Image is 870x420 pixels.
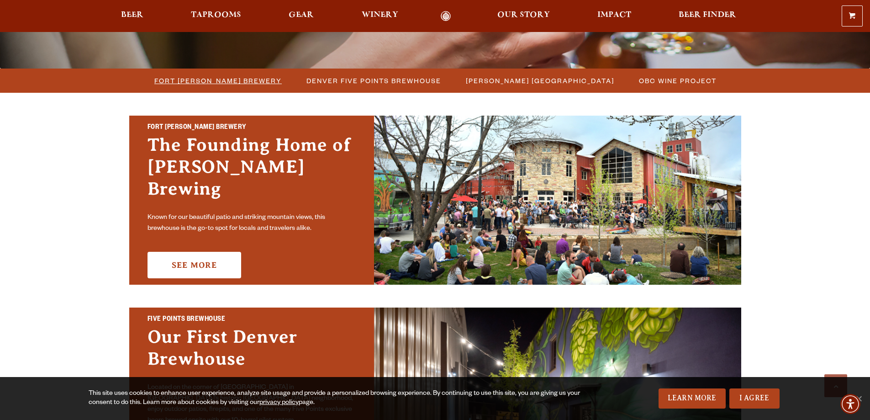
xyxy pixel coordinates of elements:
a: Beer [115,11,149,21]
h2: Five Points Brewhouse [148,314,356,326]
a: Odell Home [429,11,463,21]
p: Known for our beautiful patio and striking mountain views, this brewhouse is the go-to spot for l... [148,213,356,234]
span: Denver Five Points Brewhouse [306,74,441,87]
a: Gear [283,11,320,21]
span: Beer Finder [679,11,736,19]
span: Taprooms [191,11,241,19]
a: I Agree [729,388,780,409]
span: Beer [121,11,143,19]
a: privacy policy [259,399,299,407]
div: Accessibility Menu [840,394,860,414]
span: Our Story [497,11,550,19]
a: Scroll to top [824,374,847,397]
span: Winery [362,11,398,19]
span: OBC Wine Project [639,74,717,87]
a: Taprooms [185,11,247,21]
span: Gear [289,11,314,19]
span: [PERSON_NAME] [GEOGRAPHIC_DATA] [466,74,614,87]
a: See More [148,252,241,278]
a: OBC Wine Project [633,74,721,87]
a: Denver Five Points Brewhouse [301,74,446,87]
a: Beer Finder [673,11,742,21]
h3: Our First Denver Brewhouse [148,326,356,379]
a: Winery [356,11,404,21]
span: Impact [597,11,631,19]
img: Fort Collins Brewery & Taproom' [374,116,741,285]
a: Fort [PERSON_NAME] Brewery [149,74,286,87]
h3: The Founding Home of [PERSON_NAME] Brewing [148,134,356,209]
a: [PERSON_NAME] [GEOGRAPHIC_DATA] [460,74,619,87]
a: Our Story [491,11,556,21]
div: This site uses cookies to enhance user experience, analyze site usage and provide a personalized ... [89,389,583,408]
h2: Fort [PERSON_NAME] Brewery [148,122,356,134]
a: Impact [591,11,637,21]
span: Fort [PERSON_NAME] Brewery [154,74,282,87]
a: Learn More [659,388,726,409]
